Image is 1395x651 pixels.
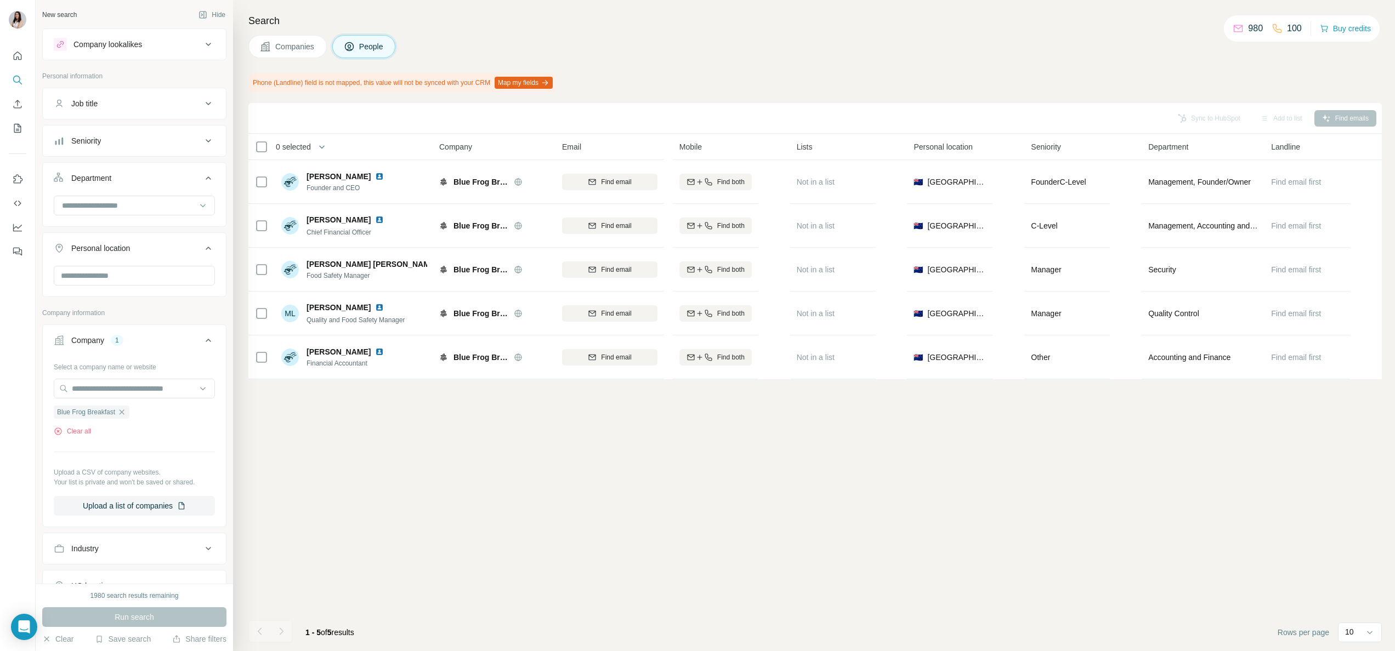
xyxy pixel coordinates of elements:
[54,426,91,436] button: Clear all
[375,172,384,181] img: LinkedIn logo
[42,71,226,81] p: Personal information
[797,141,813,152] span: Lists
[927,308,986,319] span: [GEOGRAPHIC_DATA]
[1031,309,1061,318] span: Manager
[914,264,923,275] span: 🇳🇿
[9,218,26,237] button: Dashboard
[1320,21,1371,36] button: Buy credits
[495,77,553,89] button: Map my fields
[9,46,26,66] button: Quick start
[71,98,98,109] div: Job title
[1031,353,1050,362] span: Other
[1345,626,1354,637] p: 10
[601,352,631,362] span: Find email
[1248,22,1263,35] p: 980
[307,183,397,193] span: Founder and CEO
[914,352,923,363] span: 🇳🇿
[914,176,923,187] span: 🇳🇿
[307,171,371,182] span: [PERSON_NAME]
[562,141,581,152] span: Email
[42,10,77,20] div: New search
[562,305,657,322] button: Find email
[1278,627,1329,638] span: Rows per page
[321,628,327,637] span: of
[717,309,745,318] span: Find both
[1148,176,1251,187] span: Management, Founder/Owner
[43,128,226,154] button: Seniority
[9,70,26,90] button: Search
[43,31,226,58] button: Company lookalikes
[307,271,427,281] span: Food Safety Manager
[43,235,226,266] button: Personal location
[439,141,472,152] span: Company
[54,467,215,477] p: Upload a CSV of company websites.
[927,264,986,275] span: [GEOGRAPHIC_DATA]
[307,229,371,236] span: Chief Financial Officer
[453,264,508,275] span: Blue Frog Breakfast
[71,335,104,346] div: Company
[71,173,111,184] div: Department
[453,308,508,319] span: Blue Frog Breakfast
[717,265,745,275] span: Find both
[42,633,73,644] button: Clear
[71,580,111,591] div: HQ location
[43,327,226,358] button: Company1
[562,349,657,366] button: Find email
[679,305,752,322] button: Find both
[307,316,405,324] span: Quality and Food Safety Manager
[281,217,299,235] img: Avatar
[43,90,226,117] button: Job title
[1148,308,1199,319] span: Quality Control
[679,141,702,152] span: Mobile
[359,41,384,52] span: People
[439,178,448,186] img: Logo of Blue Frog Breakfast
[601,177,631,187] span: Find email
[54,496,215,516] button: Upload a list of companies
[679,261,752,278] button: Find both
[327,628,332,637] span: 5
[9,169,26,189] button: Use Surfe on LinkedIn
[1148,141,1188,152] span: Department
[275,41,315,52] span: Companies
[54,477,215,487] p: Your list is private and won't be saved or shared.
[679,174,752,190] button: Find both
[95,633,151,644] button: Save search
[11,614,37,640] div: Open Intercom Messenger
[281,305,299,322] div: ML
[1031,178,1086,186] span: Founder C-Level
[73,39,142,50] div: Company lookalikes
[43,165,226,196] button: Department
[54,358,215,372] div: Select a company name or website
[439,265,448,274] img: Logo of Blue Frog Breakfast
[307,347,371,356] span: [PERSON_NAME]
[453,352,508,363] span: Blue Frog Breakfast
[1148,220,1258,231] span: Management, Accounting and Finance
[90,591,179,601] div: 1980 search results remaining
[717,221,745,231] span: Find both
[71,135,101,146] div: Seniority
[42,308,226,318] p: Company information
[248,13,1382,28] h4: Search
[439,221,448,230] img: Logo of Blue Frog Breakfast
[172,633,226,644] button: Share filters
[1271,221,1321,230] span: Find email first
[1031,141,1061,152] span: Seniority
[307,259,438,270] span: [PERSON_NAME] [PERSON_NAME]
[281,349,299,366] img: Avatar
[305,628,321,637] span: 1 - 5
[797,265,835,274] span: Not in a list
[797,221,835,230] span: Not in a list
[9,94,26,114] button: Enrich CSV
[601,221,631,231] span: Find email
[1148,264,1176,275] span: Security
[9,118,26,138] button: My lists
[797,309,835,318] span: Not in a list
[453,176,508,187] span: Blue Frog Breakfast
[305,628,354,637] span: results
[1271,178,1321,186] span: Find email first
[71,543,99,554] div: Industry
[281,173,299,191] img: Avatar
[1271,309,1321,318] span: Find email first
[1148,352,1230,363] span: Accounting and Finance
[375,347,384,356] img: LinkedIn logo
